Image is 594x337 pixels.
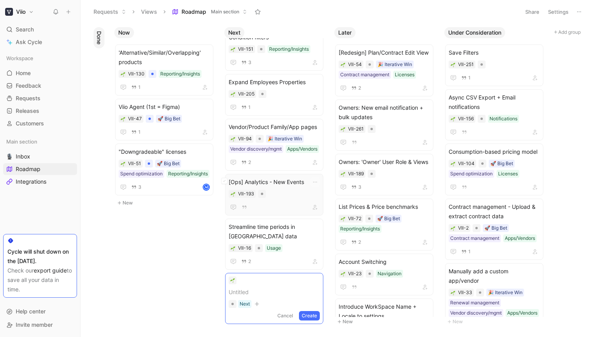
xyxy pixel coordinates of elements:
button: 3 [240,58,253,67]
span: 1 [138,85,141,90]
button: 3 [350,183,363,192]
span: Home [16,69,31,77]
button: Create [299,311,320,320]
span: Owners: 'Owner' User Role & Views [339,157,430,167]
a: Integrations [3,176,77,188]
img: 🌱 [231,92,235,97]
div: Check our to save all your data in time. [7,266,73,294]
img: 🌱 [121,162,125,166]
div: Spend optimization [450,170,493,178]
a: Streamline time periods in [GEOGRAPHIC_DATA] dataUsage2 [225,219,323,270]
button: 1 [460,74,472,82]
img: Viio [5,8,13,16]
div: 🚀 Big Bet [158,115,180,123]
div: Invite member [3,319,77,331]
span: Async CSV Export + Email notifications [449,93,540,112]
button: 🌱 [450,62,456,67]
div: Contract management [450,234,499,242]
div: Main section🎙️InboxRoadmapIntegrations [3,136,77,188]
button: 2 [240,158,253,167]
button: 3 [130,183,143,192]
div: 🚀 Big Bet [490,160,513,168]
button: Cancel [275,311,296,320]
button: 1 [240,103,252,112]
img: 🌱 [341,63,345,67]
img: 🌱 [231,137,235,142]
span: 2 [248,259,251,264]
button: 🌱 [230,245,236,251]
div: 🚀 Big Bet [377,215,400,223]
img: 🌱 [121,117,125,122]
button: 🌱 [230,91,236,97]
div: Help center [3,306,77,317]
div: Notifications [489,115,517,123]
span: 1 [248,105,251,110]
div: 🌱 [450,225,456,231]
div: 🌱 [340,126,346,132]
div: VII-23 [348,270,362,278]
div: Renewal management [450,299,499,307]
button: Now [114,27,134,38]
button: Views [137,6,161,18]
a: Vendor/Product Family/App pages🎉 Iterative WinVendor discovery/mgmtApps/Vendors2 [225,119,323,171]
div: LaterNew [331,24,441,330]
a: Feedback [3,80,77,92]
a: [Redesign] Plan/Contract Edit View🎉 Iterative WinContract managementLicenses2 [335,44,433,96]
button: 🌱 [450,116,456,122]
a: Ask Cycle [3,36,77,48]
button: ViioViio [3,6,36,17]
span: Later [338,29,352,37]
button: Next [224,27,244,38]
span: Ask Cycle [16,37,42,47]
img: 🌱 [231,246,235,251]
div: Next [240,300,250,308]
div: Licenses [395,71,414,79]
img: 🌱 [231,47,235,52]
span: 1 [468,249,471,254]
button: 🌱 [230,136,236,142]
button: RoadmapMain section [169,6,251,18]
a: Save Filters1 [445,44,543,86]
img: 🎙️ [6,153,13,160]
div: Next🌱UntitledNextCancelCreate [221,24,331,330]
span: Inbox [16,153,30,160]
span: Roadmap [181,8,206,16]
span: 'Alternative/Similar/Overlapping' products [119,48,210,67]
span: 2 [358,240,361,245]
a: Owners: 'Owner' User Role & Views3 [335,154,433,195]
button: New [444,317,548,326]
img: 🌱 [451,117,455,122]
span: Next [228,29,240,37]
button: 🌱 [340,271,346,276]
button: 🌱 [230,46,236,52]
span: List Prices & Price benchmarks [339,202,430,212]
div: Apps/Vendors [287,145,317,153]
span: [Ops] Analytics - New Events [229,177,320,187]
div: Vendor discovery/mgmt [450,309,502,317]
div: Reporting/Insights [340,225,380,233]
div: VII-104 [458,160,475,168]
span: Owners: New email notification + bulk updates [339,103,430,122]
span: Now [118,29,130,37]
button: 🌱 [450,161,456,166]
div: Reporting/Insights [269,45,309,53]
a: Manually add a custom app/vendor🎉 Iterative WinRenewal managementVendor discovery/mgmtApps/Vendors6 [445,263,543,335]
span: Consumption-based pricing model [449,147,540,157]
button: 1 [460,247,472,256]
div: VII-156 [458,115,474,123]
div: Vendor discovery/mgmt [230,145,282,153]
div: VII-151 [238,45,253,53]
span: Under Consideration [448,29,501,37]
div: 🌱 [120,161,126,166]
span: Requests [16,94,40,102]
span: Main section [6,138,37,145]
span: Main section [211,8,239,16]
a: Consumption-based pricing model🚀 Big BetSpend optimizationLicenses [445,144,543,195]
div: VII-205 [238,90,255,98]
div: 🎉 Iterative Win [378,61,412,68]
button: 🌱 [450,290,456,295]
